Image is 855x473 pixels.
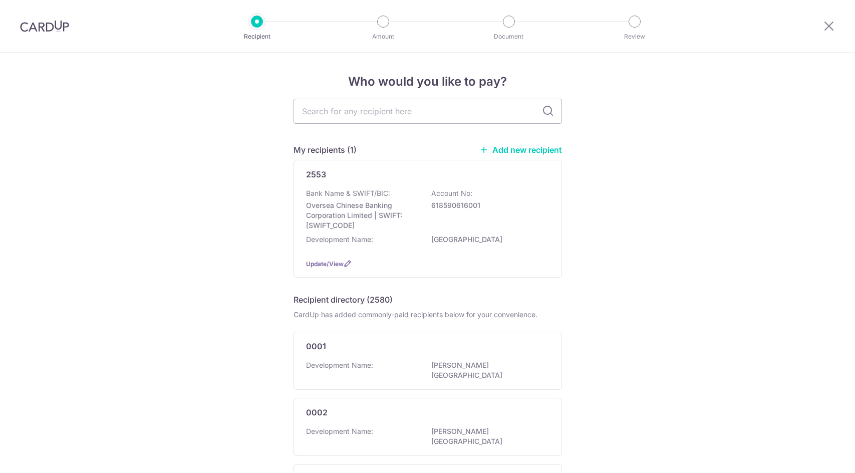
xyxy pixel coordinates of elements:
[306,168,326,180] p: 2553
[306,260,344,268] a: Update/View
[306,406,328,418] p: 0002
[20,20,69,32] img: CardUp
[220,32,294,42] p: Recipient
[294,99,562,124] input: Search for any recipient here
[431,200,543,210] p: 618590616001
[479,145,562,155] a: Add new recipient
[294,73,562,91] h4: Who would you like to pay?
[431,188,472,198] p: Account No:
[431,360,543,380] p: [PERSON_NAME][GEOGRAPHIC_DATA]
[294,310,562,320] div: CardUp has added commonly-paid recipients below for your convenience.
[306,340,326,352] p: 0001
[598,32,672,42] p: Review
[294,144,357,156] h5: My recipients (1)
[431,426,543,446] p: [PERSON_NAME][GEOGRAPHIC_DATA]
[306,426,373,436] p: Development Name:
[472,32,546,42] p: Document
[346,32,420,42] p: Amount
[431,234,543,245] p: [GEOGRAPHIC_DATA]
[306,200,418,230] p: Oversea Chinese Banking Corporation Limited | SWIFT: [SWIFT_CODE]
[306,360,373,370] p: Development Name:
[294,294,393,306] h5: Recipient directory (2580)
[306,188,390,198] p: Bank Name & SWIFT/BIC:
[306,234,373,245] p: Development Name:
